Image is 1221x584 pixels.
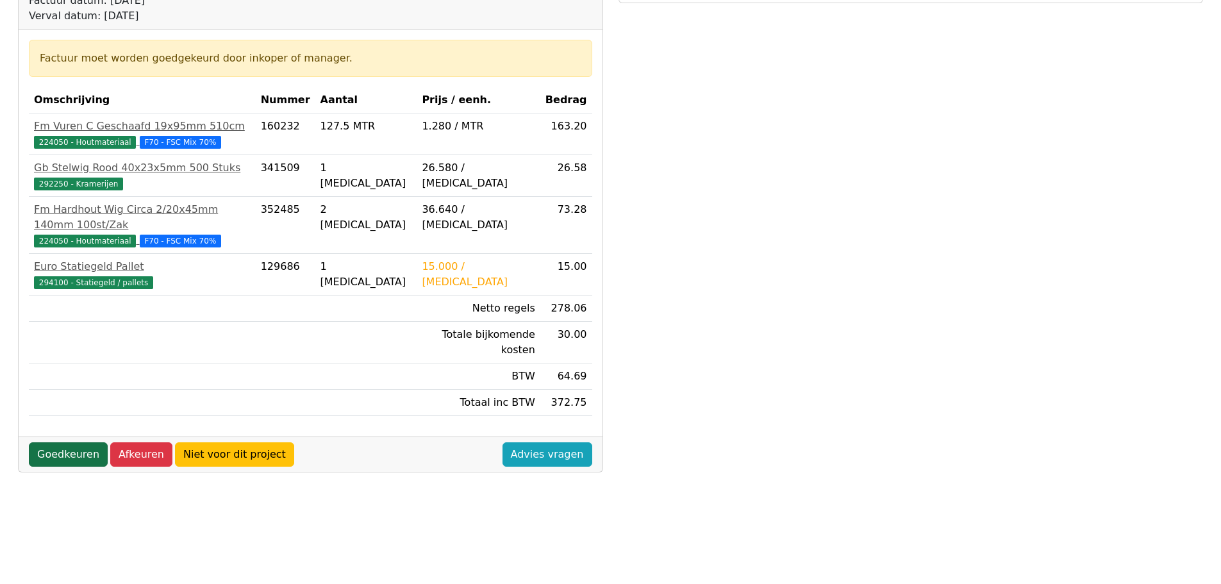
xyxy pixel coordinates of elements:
div: 1 [MEDICAL_DATA] [320,259,412,290]
span: F70 - FSC Mix 70% [140,136,222,149]
a: Fm Vuren C Geschaafd 19x95mm 510cm224050 - Houtmateriaal F70 - FSC Mix 70% [34,119,251,149]
td: 15.00 [540,254,592,296]
a: Niet voor dit project [175,442,294,467]
div: 36.640 / [MEDICAL_DATA] [422,202,535,233]
div: 15.000 / [MEDICAL_DATA] [422,259,535,290]
span: 294100 - Statiegeld / pallets [34,276,153,289]
th: Prijs / eenh. [417,87,540,113]
th: Nummer [256,87,315,113]
td: Totaal inc BTW [417,390,540,416]
div: 2 [MEDICAL_DATA] [320,202,412,233]
td: 26.58 [540,155,592,197]
div: Fm Vuren C Geschaafd 19x95mm 510cm [34,119,251,134]
a: Euro Statiegeld Pallet294100 - Statiegeld / pallets [34,259,251,290]
td: 160232 [256,113,315,155]
td: 129686 [256,254,315,296]
div: 1 [MEDICAL_DATA] [320,160,412,191]
td: 352485 [256,197,315,254]
div: Euro Statiegeld Pallet [34,259,251,274]
a: Fm Hardhout Wig Circa 2/20x45mm 140mm 100st/Zak224050 - Houtmateriaal F70 - FSC Mix 70% [34,202,251,248]
span: F70 - FSC Mix 70% [140,235,222,247]
td: 372.75 [540,390,592,416]
td: Netto regels [417,296,540,322]
div: Factuur moet worden goedgekeurd door inkoper of manager. [40,51,581,66]
a: Goedkeuren [29,442,108,467]
td: BTW [417,363,540,390]
a: Gb Stelwig Rood 40x23x5mm 500 Stuks292250 - Kramerijen [34,160,251,191]
th: Omschrijving [29,87,256,113]
div: 127.5 MTR [320,119,412,134]
a: Advies vragen [503,442,592,467]
div: 26.580 / [MEDICAL_DATA] [422,160,535,191]
td: 341509 [256,155,315,197]
span: 224050 - Houtmateriaal [34,235,136,247]
td: Totale bijkomende kosten [417,322,540,363]
td: 64.69 [540,363,592,390]
th: Bedrag [540,87,592,113]
a: Afkeuren [110,442,172,467]
div: Fm Hardhout Wig Circa 2/20x45mm 140mm 100st/Zak [34,202,251,233]
div: Gb Stelwig Rood 40x23x5mm 500 Stuks [34,160,251,176]
div: 1.280 / MTR [422,119,535,134]
th: Aantal [315,87,417,113]
td: 163.20 [540,113,592,155]
td: 73.28 [540,197,592,254]
td: 278.06 [540,296,592,322]
div: Verval datum: [DATE] [29,8,306,24]
span: 292250 - Kramerijen [34,178,123,190]
td: 30.00 [540,322,592,363]
span: 224050 - Houtmateriaal [34,136,136,149]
